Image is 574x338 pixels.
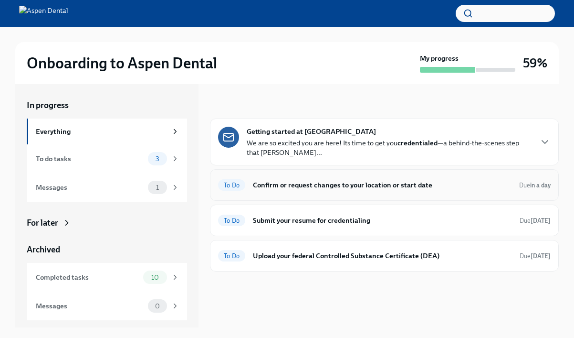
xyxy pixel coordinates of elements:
[520,251,551,261] span: September 10th, 2025 10:00
[247,138,532,157] p: We are so excited you are here! Its time to get you —a behind-the-scenes step that [PERSON_NAME]...
[253,180,511,190] h6: Confirm or request changes to your location or start date
[520,216,551,225] span: September 10th, 2025 10:00
[36,126,167,137] div: Everything
[27,217,187,229] a: For later
[218,213,551,228] a: To DoSubmit your resume for credentialingDue[DATE]
[218,182,245,189] span: To Do
[531,217,551,224] strong: [DATE]
[146,274,165,281] span: 10
[27,54,217,73] h2: Onboarding to Aspen Dental
[519,182,551,189] span: Due
[218,217,245,224] span: To Do
[27,292,187,320] a: Messages0
[150,184,165,191] span: 1
[36,272,139,283] div: Completed tasks
[19,6,68,21] img: Aspen Dental
[253,215,512,226] h6: Submit your resume for credentialing
[210,99,252,111] div: In progress
[218,248,551,263] a: To DoUpload your federal Controlled Substance Certificate (DEA)Due[DATE]
[149,303,166,310] span: 0
[150,155,165,163] span: 3
[397,139,438,147] strong: credentialed
[520,217,551,224] span: Due
[247,127,376,136] strong: Getting started at [GEOGRAPHIC_DATA]
[531,252,551,260] strong: [DATE]
[27,173,187,202] a: Messages1
[218,252,245,260] span: To Do
[27,244,187,255] a: Archived
[36,301,144,311] div: Messages
[27,217,58,229] div: For later
[523,55,547,72] h3: 59%
[27,144,187,173] a: To do tasks3
[27,263,187,292] a: Completed tasks10
[420,54,459,63] strong: My progress
[253,251,512,261] h6: Upload your federal Controlled Substance Certificate (DEA)
[520,252,551,260] span: Due
[36,182,144,193] div: Messages
[519,181,551,190] span: September 6th, 2025 10:00
[27,99,187,111] a: In progress
[36,153,144,164] div: To do tasks
[27,119,187,144] a: Everything
[218,177,551,193] a: To DoConfirm or request changes to your location or start dateDuein a day
[530,182,551,189] strong: in a day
